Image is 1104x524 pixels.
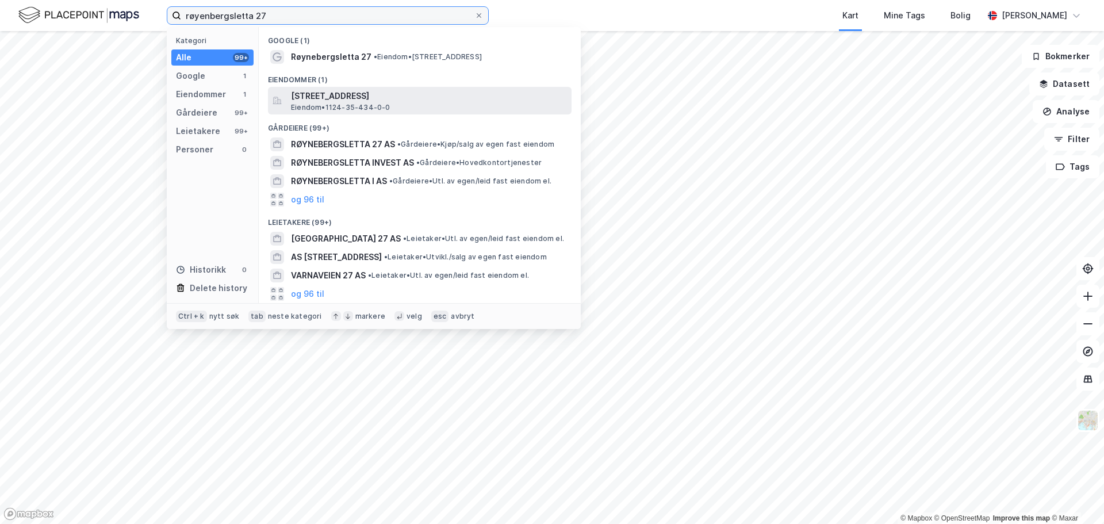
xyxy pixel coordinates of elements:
[233,108,249,117] div: 99+
[209,312,240,321] div: nytt søk
[190,281,247,295] div: Delete history
[291,103,390,112] span: Eiendom • 1124-35-434-0-0
[259,114,581,135] div: Gårdeiere (99+)
[384,253,547,262] span: Leietaker • Utvikl./salg av egen fast eiendom
[368,271,529,280] span: Leietaker • Utl. av egen/leid fast eiendom el.
[3,507,54,521] a: Mapbox homepage
[416,158,420,167] span: •
[291,232,401,246] span: [GEOGRAPHIC_DATA] 27 AS
[176,311,207,322] div: Ctrl + k
[291,287,324,301] button: og 96 til
[397,140,401,148] span: •
[291,269,366,282] span: VARNAVEIEN 27 AS
[240,71,249,81] div: 1
[259,27,581,48] div: Google (1)
[233,127,249,136] div: 99+
[176,143,213,156] div: Personer
[176,51,191,64] div: Alle
[368,271,371,280] span: •
[291,174,387,188] span: RØYNEBERGSLETTA I AS
[950,9,971,22] div: Bolig
[291,137,395,151] span: RØYNEBERGSLETTA 27 AS
[1044,128,1099,151] button: Filter
[248,311,266,322] div: tab
[1046,155,1099,178] button: Tags
[240,90,249,99] div: 1
[355,312,385,321] div: markere
[934,514,990,522] a: OpenStreetMap
[176,263,226,277] div: Historikk
[389,177,551,186] span: Gårdeiere • Utl. av egen/leid fast eiendom el.
[384,253,388,261] span: •
[842,9,858,22] div: Kart
[900,514,932,522] a: Mapbox
[993,514,1050,522] a: Improve this map
[407,312,422,321] div: velg
[291,50,371,64] span: Røynebergsletta 27
[181,7,474,24] input: Søk på adresse, matrikkel, gårdeiere, leietakere eller personer
[259,66,581,87] div: Eiendommer (1)
[291,250,382,264] span: AS [STREET_ADDRESS]
[1077,410,1099,431] img: Z
[259,209,581,230] div: Leietakere (99+)
[431,311,449,322] div: esc
[176,36,254,45] div: Kategori
[416,158,542,167] span: Gårdeiere • Hovedkontortjenester
[18,5,139,25] img: logo.f888ab2527a4732fd821a326f86c7f29.svg
[1002,9,1067,22] div: [PERSON_NAME]
[240,265,249,274] div: 0
[268,312,322,321] div: neste kategori
[240,145,249,154] div: 0
[176,106,217,120] div: Gårdeiere
[1046,469,1104,524] iframe: Chat Widget
[176,87,226,101] div: Eiendommer
[176,69,205,83] div: Google
[176,124,220,138] div: Leietakere
[291,156,414,170] span: RØYNEBERGSLETTA INVEST AS
[291,89,567,103] span: [STREET_ADDRESS]
[451,312,474,321] div: avbryt
[1029,72,1099,95] button: Datasett
[884,9,925,22] div: Mine Tags
[403,234,407,243] span: •
[1033,100,1099,123] button: Analyse
[1022,45,1099,68] button: Bokmerker
[374,52,377,61] span: •
[389,177,393,185] span: •
[374,52,482,62] span: Eiendom • [STREET_ADDRESS]
[397,140,554,149] span: Gårdeiere • Kjøp/salg av egen fast eiendom
[291,193,324,206] button: og 96 til
[233,53,249,62] div: 99+
[403,234,564,243] span: Leietaker • Utl. av egen/leid fast eiendom el.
